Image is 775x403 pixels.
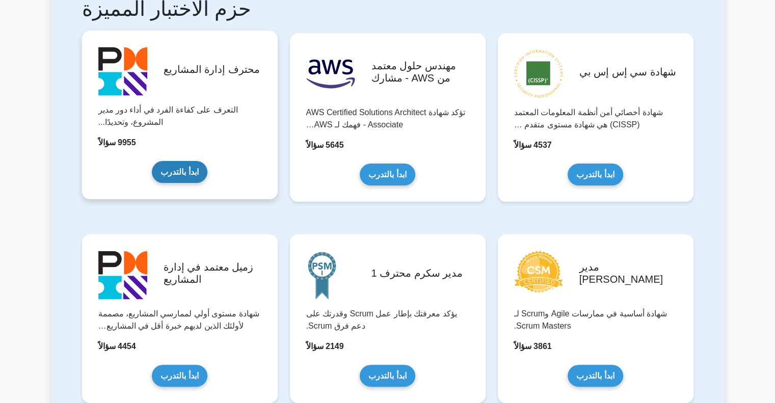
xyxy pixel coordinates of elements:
[568,365,623,387] a: ابدأ بالتدرب
[360,365,415,387] a: ابدأ بالتدرب
[152,365,207,387] a: ابدأ بالتدرب
[152,161,207,183] a: ابدأ بالتدرب
[360,164,415,185] a: ابدأ بالتدرب
[568,164,623,185] a: ابدأ بالتدرب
